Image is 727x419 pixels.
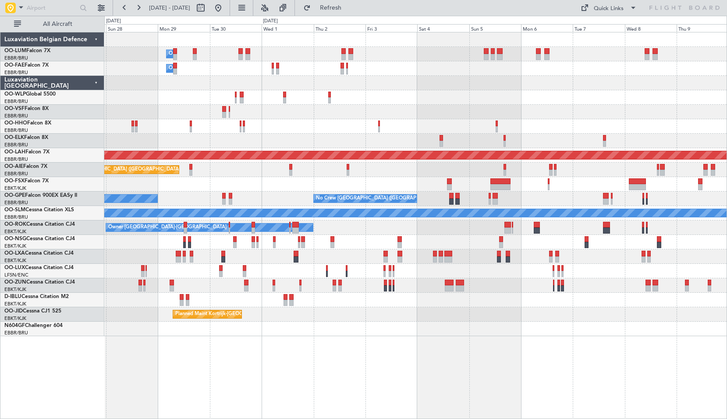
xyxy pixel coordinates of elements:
[106,18,121,25] div: [DATE]
[4,272,28,278] a: LFSN/ENC
[4,294,21,299] span: D-IBLU
[4,228,26,235] a: EBKT/KJK
[4,113,28,119] a: EBBR/BRU
[169,47,228,60] div: Owner Melsbroek Air Base
[263,18,278,25] div: [DATE]
[469,24,521,32] div: Sun 5
[4,265,25,270] span: OO-LUX
[4,286,26,293] a: EBKT/KJK
[573,24,624,32] div: Tue 7
[4,236,75,241] a: OO-NSGCessna Citation CJ4
[4,48,26,53] span: OO-LUM
[4,294,69,299] a: D-IBLUCessna Citation M2
[4,251,74,256] a: OO-LXACessna Citation CJ4
[149,4,190,12] span: [DATE] - [DATE]
[4,156,28,163] a: EBBR/BRU
[314,24,365,32] div: Thu 2
[4,309,23,314] span: OO-JID
[4,236,26,241] span: OO-NSG
[365,24,417,32] div: Fri 3
[4,98,28,105] a: EBBR/BRU
[4,178,49,184] a: OO-FSXFalcon 7X
[594,4,624,13] div: Quick Links
[576,1,641,15] button: Quick Links
[43,163,181,176] div: Planned Maint [GEOGRAPHIC_DATA] ([GEOGRAPHIC_DATA])
[108,221,227,234] div: Owner [GEOGRAPHIC_DATA]-[GEOGRAPHIC_DATA]
[521,24,573,32] div: Mon 6
[4,330,28,336] a: EBBR/BRU
[4,222,75,227] a: OO-ROKCessna Citation CJ4
[4,135,48,140] a: OO-ELKFalcon 8X
[4,193,77,198] a: OO-GPEFalcon 900EX EASy II
[169,62,228,75] div: Owner Melsbroek Air Base
[316,192,463,205] div: No Crew [GEOGRAPHIC_DATA] ([GEOGRAPHIC_DATA] National)
[4,121,27,126] span: OO-HHO
[625,24,677,32] div: Wed 8
[4,265,74,270] a: OO-LUXCessna Citation CJ4
[4,63,49,68] a: OO-FAEFalcon 7X
[4,301,26,307] a: EBKT/KJK
[4,164,47,169] a: OO-AIEFalcon 7X
[4,193,25,198] span: OO-GPE
[4,214,28,220] a: EBBR/BRU
[4,185,26,192] a: EBKT/KJK
[23,21,92,27] span: All Aircraft
[4,69,28,76] a: EBBR/BRU
[262,24,313,32] div: Wed 1
[4,127,28,134] a: EBBR/BRU
[4,149,50,155] a: OO-LAHFalcon 7X
[417,24,469,32] div: Sat 4
[4,199,28,206] a: EBBR/BRU
[4,92,56,97] a: OO-WLPGlobal 5500
[4,121,51,126] a: OO-HHOFalcon 8X
[4,315,26,322] a: EBKT/KJK
[4,280,26,285] span: OO-ZUN
[4,63,25,68] span: OO-FAE
[4,222,26,227] span: OO-ROK
[4,243,26,249] a: EBKT/KJK
[4,135,24,140] span: OO-ELK
[106,24,158,32] div: Sun 28
[299,1,352,15] button: Refresh
[4,207,74,213] a: OO-SLMCessna Citation XLS
[4,55,28,61] a: EBBR/BRU
[4,106,25,111] span: OO-VSF
[4,257,26,264] a: EBKT/KJK
[4,142,28,148] a: EBBR/BRU
[4,207,25,213] span: OO-SLM
[4,170,28,177] a: EBBR/BRU
[158,24,209,32] div: Mon 29
[27,1,77,14] input: Airport
[4,149,25,155] span: OO-LAH
[4,106,49,111] a: OO-VSFFalcon 8X
[4,164,23,169] span: OO-AIE
[312,5,349,11] span: Refresh
[4,251,25,256] span: OO-LXA
[4,48,50,53] a: OO-LUMFalcon 7X
[4,323,25,328] span: N604GF
[4,309,61,314] a: OO-JIDCessna CJ1 525
[4,178,25,184] span: OO-FSX
[4,92,26,97] span: OO-WLP
[4,280,75,285] a: OO-ZUNCessna Citation CJ4
[4,323,63,328] a: N604GFChallenger 604
[175,308,277,321] div: Planned Maint Kortrijk-[GEOGRAPHIC_DATA]
[210,24,262,32] div: Tue 30
[10,17,95,31] button: All Aircraft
